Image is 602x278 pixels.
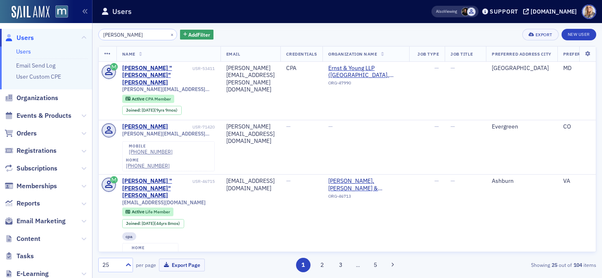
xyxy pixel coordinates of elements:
[50,5,68,19] a: View Homepage
[5,164,57,173] a: Subscriptions
[522,29,558,40] button: Export
[142,220,154,226] span: [DATE]
[122,95,175,103] div: Active: Active: CPA Member
[328,178,403,192] span: Russell, Evans & Thompson, LLC
[461,7,470,16] span: Lauren McDonough
[98,29,177,40] input: Search…
[352,261,364,269] span: …
[5,33,34,42] a: Users
[126,96,171,101] a: Active CPA Member
[192,66,215,71] div: USR-53411
[450,64,455,72] span: —
[55,5,68,18] img: SailAMX
[17,182,57,191] span: Memberships
[467,7,476,16] span: Justin Chase
[5,129,37,138] a: Orders
[490,8,518,15] div: Support
[122,219,184,228] div: Joined: 1980-11-24 00:00:00
[17,217,66,226] span: Email Marketing
[129,149,173,155] a: [PHONE_NUMBER]
[492,178,552,185] div: Ashburn
[531,8,577,15] div: [DOMAIN_NAME]
[328,80,403,89] div: ORG-47990
[226,178,275,192] div: [EMAIL_ADDRESS][DOMAIN_NAME]
[296,258,310,272] button: 1
[450,51,473,57] span: Job Title
[328,51,377,57] span: Organization Name
[328,65,403,79] a: Ernst & Young LLP ([GEOGRAPHIC_DATA], [GEOGRAPHIC_DATA])
[122,131,215,137] span: [PERSON_NAME][EMAIL_ADDRESS][DOMAIN_NAME]
[328,65,403,79] span: Ernst & Young LLP (Baltimore, MD)
[17,146,57,155] span: Registrations
[17,164,57,173] span: Subscriptions
[5,252,34,261] a: Tasks
[582,5,596,19] span: Profile
[132,96,145,102] span: Active
[17,129,37,138] span: Orders
[188,31,210,38] span: Add Filter
[126,209,170,215] a: Active Life Member
[492,65,552,72] div: [GEOGRAPHIC_DATA]
[126,107,142,113] span: Joined :
[17,111,71,120] span: Events & Products
[368,258,383,272] button: 5
[328,194,403,202] div: ORG-46713
[17,252,34,261] span: Tasks
[5,93,58,103] a: Organizations
[112,7,132,16] h1: Users
[436,261,596,269] div: Showing out of items
[315,258,329,272] button: 2
[436,9,444,14] div: Also
[450,123,455,130] span: —
[168,30,176,38] button: ×
[16,48,31,55] a: Users
[5,234,40,243] a: Content
[286,51,317,57] span: Credentials
[122,123,168,131] a: [PERSON_NAME]
[436,9,457,14] span: Viewing
[17,234,40,243] span: Content
[102,261,121,269] div: 25
[122,65,191,86] a: [PERSON_NAME] "[PERSON_NAME]" [PERSON_NAME]
[328,178,403,192] a: [PERSON_NAME], [PERSON_NAME] & [PERSON_NAME], LLC
[122,86,215,92] span: [PERSON_NAME][EMAIL_ADDRESS][PERSON_NAME][DOMAIN_NAME]
[136,261,156,269] label: per page
[17,93,58,103] span: Organizations
[417,51,439,57] span: Job Type
[142,221,180,226] div: (44yrs 8mos)
[192,179,215,184] div: USR-46715
[122,232,137,241] div: cpa
[450,177,455,185] span: —
[562,29,596,40] a: New User
[122,51,135,57] span: Name
[122,208,174,216] div: Active: Active: Life Member
[132,250,175,257] div: [PHONE_NUMBER]
[286,177,291,185] span: —
[334,258,348,272] button: 3
[5,111,71,120] a: Events & Products
[16,73,61,80] a: User Custom CPE
[328,123,333,130] span: —
[145,96,171,102] span: CPA Member
[550,261,559,269] strong: 25
[17,33,34,42] span: Users
[145,209,170,215] span: Life Member
[226,123,275,145] div: [PERSON_NAME][EMAIL_ADDRESS][DOMAIN_NAME]
[142,107,154,113] span: [DATE]
[132,245,175,250] div: home
[226,65,275,93] div: [PERSON_NAME][EMAIL_ADDRESS][PERSON_NAME][DOMAIN_NAME]
[286,123,291,130] span: —
[169,124,215,130] div: USR-71420
[122,178,191,199] a: [PERSON_NAME] "[PERSON_NAME]" [PERSON_NAME]
[5,199,40,208] a: Reports
[5,146,57,155] a: Registrations
[434,177,439,185] span: —
[180,30,214,40] button: AddFilter
[16,62,55,69] a: Email Send Log
[126,163,170,169] a: [PHONE_NUMBER]
[12,6,50,19] img: SailAMX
